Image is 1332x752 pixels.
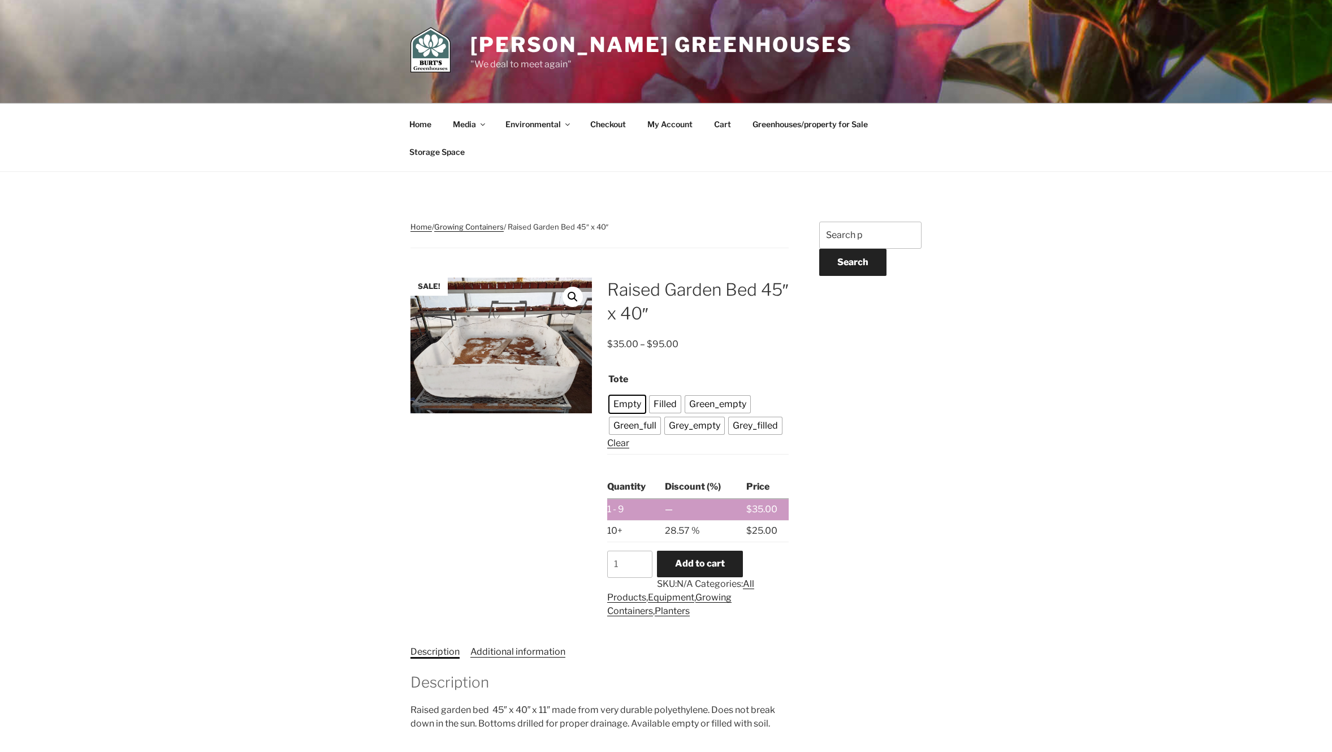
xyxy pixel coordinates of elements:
nav: Top Menu [399,110,933,166]
a: Storage Space [399,138,474,166]
input: Search products… [819,222,922,249]
p: "We deal to meet again" [470,58,853,71]
span: $ [647,339,652,349]
a: Media [443,110,494,138]
a: Growing Containers [607,592,732,616]
a: All Products [607,578,754,603]
a: Description [410,646,460,657]
bdi: 35.00 [746,504,777,515]
h1: Raised Garden Bed 45″ x 40″ [607,278,789,325]
button: Search [819,249,886,276]
a: Clear options [607,438,629,448]
a: Additional information [470,646,565,657]
a: [PERSON_NAME] Greenhouses [470,32,853,57]
span: SKU: [657,578,693,589]
span: Filled [651,397,680,411]
li: Grey_empty [665,417,724,434]
a: Checkout [580,110,635,138]
input: Product quantity [607,551,652,578]
bdi: 95.00 [647,339,678,349]
span: 10+ [607,525,622,536]
a: Growing Containers [434,222,504,231]
span: Price [746,481,769,492]
a: My Account [637,110,702,138]
a: View full-screen image gallery [563,287,583,307]
span: — [665,504,673,515]
ul: Tote [607,394,789,436]
li: Green_full [609,417,660,434]
span: 28.57 % [665,525,700,536]
span: $ [746,525,752,536]
span: Green_empty [686,397,749,411]
span: $ [746,504,752,515]
a: Greenhouses/property for Sale [742,110,877,138]
p: Raised garden bed 45″ x 40″ x 11″ made from very durable polyethylene. Does not break down in the... [410,703,789,731]
span: Grey_empty [666,419,723,433]
aside: Blog Sidebar [819,222,922,316]
a: Environmental [495,110,578,138]
a: Cart [704,110,741,138]
span: Categories: , , , [607,578,754,616]
h2: Description [410,672,789,693]
span: Discount (%) [665,481,721,492]
span: Green_full [611,419,659,433]
bdi: 35.00 [607,339,638,349]
span: – [640,339,645,349]
a: Home [399,110,441,138]
label: Tote [608,373,628,386]
span: 1 - 9 [607,504,624,515]
bdi: 25.00 [746,525,777,536]
span: Empty [611,397,644,411]
nav: Breadcrumb [410,222,789,248]
a: Equipment [648,592,694,603]
span: N/A [677,578,693,589]
img: Raised Garden Bed 45" x 40" [410,278,592,414]
span: $ [607,339,613,349]
li: Empty [609,396,645,413]
li: Green_empty [685,396,750,413]
button: Add to cart [657,551,743,577]
span: Grey_filled [730,419,781,433]
img: Burt's Greenhouses [410,27,451,72]
a: Home [410,222,432,231]
li: Grey_filled [729,417,782,434]
span: Quantity [607,481,646,492]
li: Filled [650,396,681,413]
a: Planters [655,606,690,616]
span: Sale! [410,278,448,296]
